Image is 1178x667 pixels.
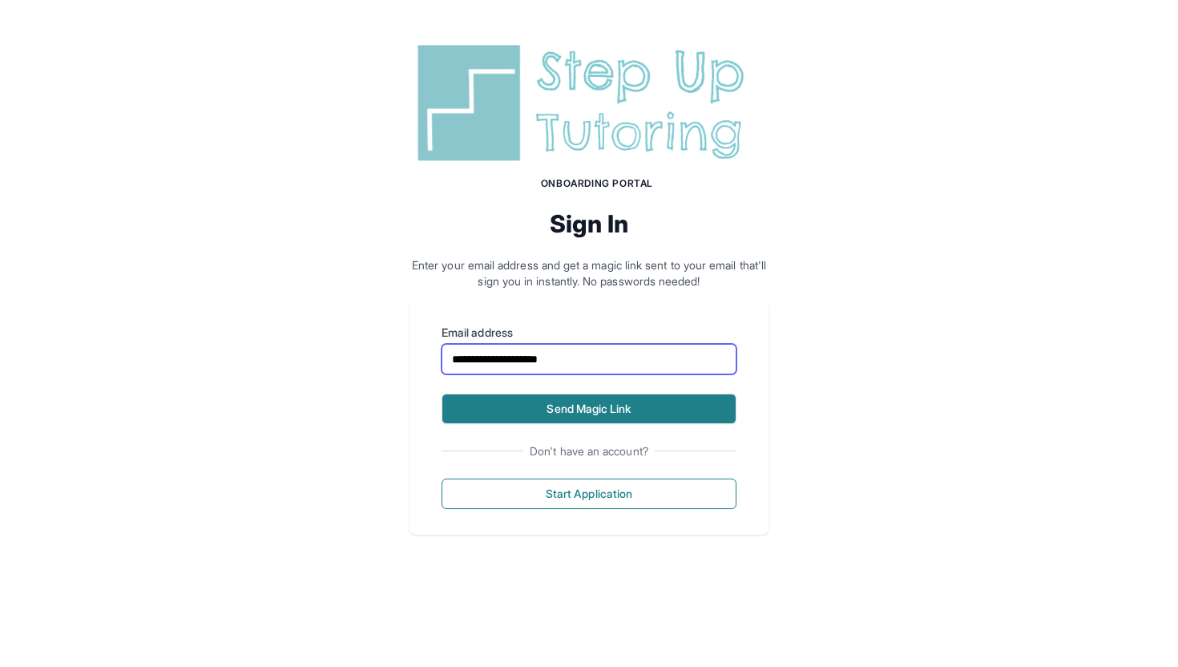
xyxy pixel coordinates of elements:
button: Send Magic Link [442,394,736,424]
h1: Onboarding Portal [426,177,769,190]
span: Don't have an account? [523,443,655,459]
h2: Sign In [409,209,769,238]
img: Step Up Tutoring horizontal logo [409,38,769,168]
p: Enter your email address and get a magic link sent to your email that'll sign you in instantly. N... [409,257,769,289]
button: Start Application [442,479,736,509]
label: Email address [442,325,736,341]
